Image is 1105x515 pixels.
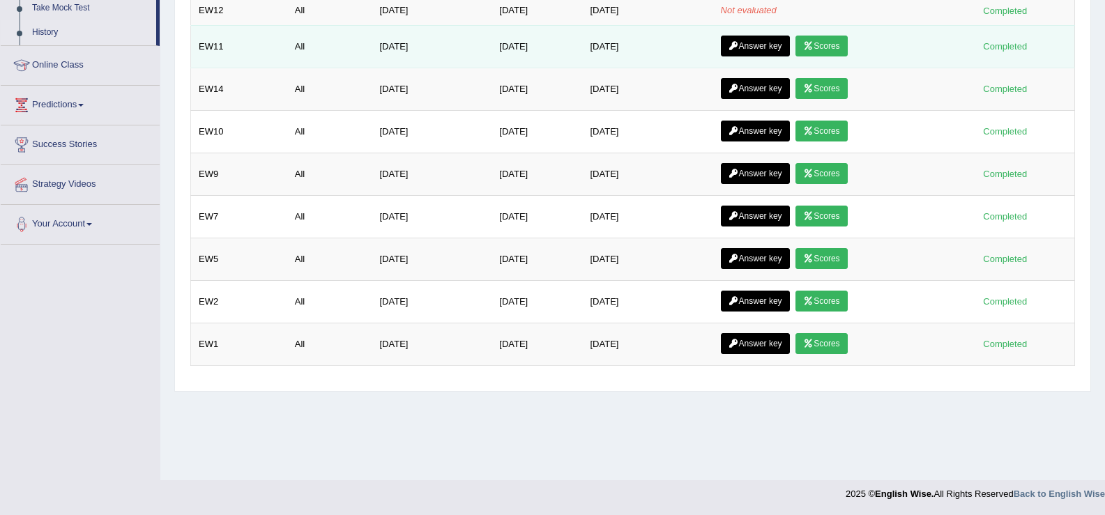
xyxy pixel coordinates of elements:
[491,153,582,195] td: [DATE]
[491,195,582,238] td: [DATE]
[582,153,712,195] td: [DATE]
[372,68,492,110] td: [DATE]
[721,36,790,56] a: Answer key
[978,337,1032,351] div: Completed
[721,248,790,269] a: Answer key
[287,238,372,280] td: All
[795,163,847,184] a: Scores
[721,206,790,226] a: Answer key
[287,68,372,110] td: All
[978,294,1032,309] div: Completed
[1,125,160,160] a: Success Stories
[795,36,847,56] a: Scores
[191,68,287,110] td: EW14
[491,238,582,280] td: [DATE]
[795,291,847,312] a: Scores
[26,20,156,45] a: History
[491,25,582,68] td: [DATE]
[372,280,492,323] td: [DATE]
[582,25,712,68] td: [DATE]
[582,238,712,280] td: [DATE]
[372,110,492,153] td: [DATE]
[287,25,372,68] td: All
[287,153,372,195] td: All
[582,68,712,110] td: [DATE]
[191,238,287,280] td: EW5
[875,489,933,499] strong: English Wise.
[721,333,790,354] a: Answer key
[721,5,777,15] em: Not evaluated
[287,110,372,153] td: All
[978,252,1032,266] div: Completed
[795,248,847,269] a: Scores
[582,195,712,238] td: [DATE]
[582,323,712,365] td: [DATE]
[721,163,790,184] a: Answer key
[372,153,492,195] td: [DATE]
[191,25,287,68] td: EW11
[978,82,1032,96] div: Completed
[846,480,1105,500] div: 2025 © All Rights Reserved
[795,121,847,141] a: Scores
[1,165,160,200] a: Strategy Videos
[491,323,582,365] td: [DATE]
[372,195,492,238] td: [DATE]
[582,110,712,153] td: [DATE]
[191,280,287,323] td: EW2
[491,280,582,323] td: [DATE]
[372,238,492,280] td: [DATE]
[978,3,1032,18] div: Completed
[1,86,160,121] a: Predictions
[287,195,372,238] td: All
[978,167,1032,181] div: Completed
[721,121,790,141] a: Answer key
[795,78,847,99] a: Scores
[191,110,287,153] td: EW10
[1014,489,1105,499] a: Back to English Wise
[795,333,847,354] a: Scores
[1,205,160,240] a: Your Account
[191,153,287,195] td: EW9
[491,110,582,153] td: [DATE]
[191,323,287,365] td: EW1
[721,78,790,99] a: Answer key
[491,68,582,110] td: [DATE]
[978,209,1032,224] div: Completed
[372,323,492,365] td: [DATE]
[287,323,372,365] td: All
[287,280,372,323] td: All
[372,25,492,68] td: [DATE]
[582,280,712,323] td: [DATE]
[978,39,1032,54] div: Completed
[978,124,1032,139] div: Completed
[795,206,847,226] a: Scores
[721,291,790,312] a: Answer key
[191,195,287,238] td: EW7
[1,46,160,81] a: Online Class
